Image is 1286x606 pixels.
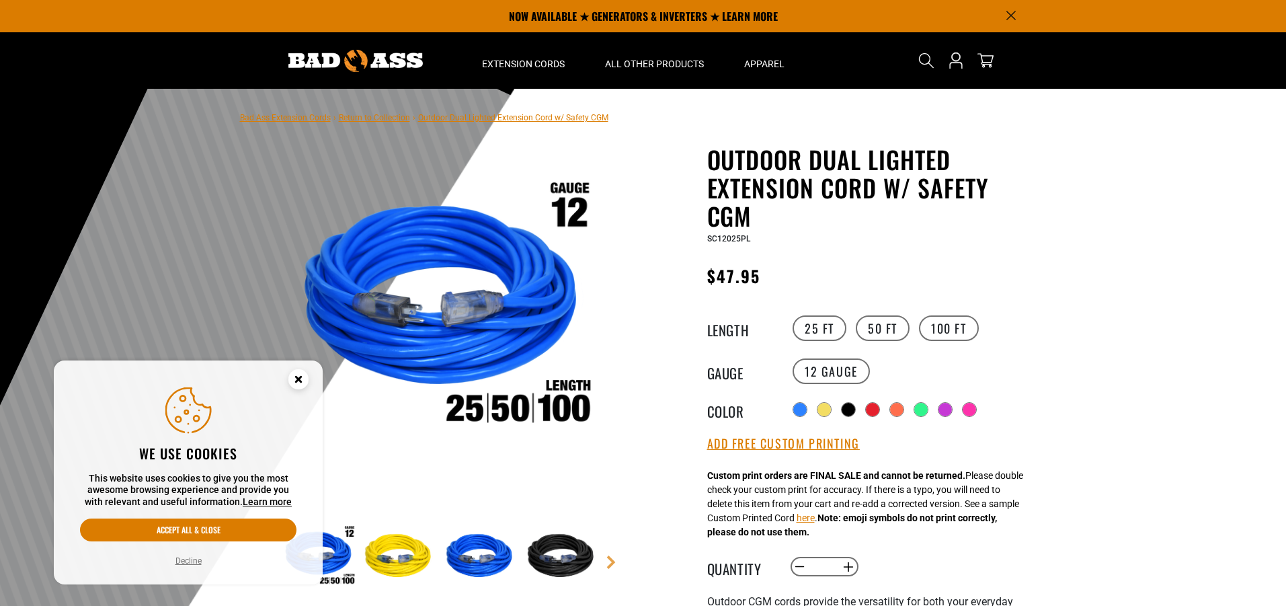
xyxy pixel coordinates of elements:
span: SC12025PL [707,234,750,243]
label: 50 FT [856,315,910,341]
aside: Cookie Consent [54,361,323,585]
a: Bad Ass Extension Cords [240,113,331,122]
span: Extension Cords [482,58,565,70]
span: › [333,113,336,122]
summary: All Other Products [585,32,724,89]
h2: We use cookies [80,445,296,462]
img: Bad Ass Extension Cords [288,50,423,72]
span: $47.95 [707,264,760,288]
h1: Outdoor Dual Lighted Extension Cord w/ Safety CGM [707,145,1037,230]
button: Decline [171,554,206,568]
strong: Note: emoji symbols do not print correctly, please do not use them. [707,513,997,537]
a: Next [604,556,618,569]
span: All Other Products [605,58,704,70]
legend: Color [707,401,774,418]
span: Outdoor Dual Lighted Extension Cord w/ Safety CGM [418,113,608,122]
strong: Custom print orders are FINAL SALE and cannot be returned. [707,470,965,481]
summary: Search [916,50,937,71]
a: Return to Collection [339,113,410,122]
legend: Length [707,319,774,337]
span: › [413,113,415,122]
label: 12 Gauge [793,358,870,384]
nav: breadcrumbs [240,109,608,125]
p: This website uses cookies to give you the most awesome browsing experience and provide you with r... [80,473,296,508]
a: Learn more [243,496,292,507]
summary: Extension Cords [462,32,585,89]
div: Please double check your custom print for accuracy. If there is a typo, you will need to delete t... [707,469,1023,539]
img: Black [524,518,602,596]
img: Blue [442,518,520,596]
span: Apparel [744,58,785,70]
button: here [797,511,815,525]
label: 100 FT [919,315,979,341]
label: 25 FT [793,315,846,341]
button: Add Free Custom Printing [707,437,860,451]
button: Accept all & close [80,519,296,541]
summary: Apparel [724,32,805,89]
label: Quantity [707,558,774,576]
legend: Gauge [707,363,774,380]
img: Yellow [361,518,439,596]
